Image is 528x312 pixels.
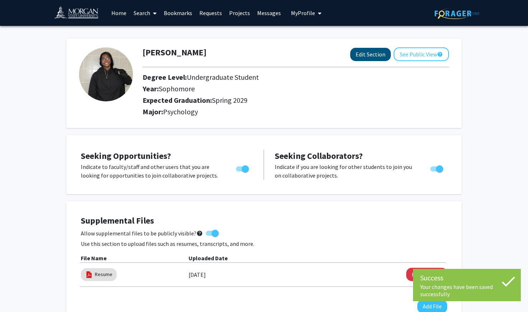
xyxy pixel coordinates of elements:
[143,84,437,93] h2: Year:
[85,271,93,279] img: pdf_icon.png
[212,96,247,105] span: Spring 2029
[5,280,31,307] iframe: Chat
[196,229,203,238] mat-icon: help
[143,47,207,58] h1: [PERSON_NAME]
[143,107,449,116] h2: Major:
[275,162,417,180] p: Indicate if you are looking for other students to join you on collaborative projects.
[275,150,363,161] span: Seeking Collaborators?
[420,283,514,298] div: Your changes have been saved successfully
[143,96,437,105] h2: Expected Graduation:
[81,229,203,238] span: Allow supplemental files to be publicly visible?
[233,162,253,173] div: Toggle
[394,47,449,61] button: See Public View
[189,269,206,281] label: [DATE]
[226,0,254,26] a: Projects
[187,73,259,82] span: Undergraduate Student
[79,47,133,101] img: Profile Picture
[81,162,222,180] p: Indicate to faculty/staff and other users that you are looking for opportunities to join collabor...
[291,9,315,17] span: My Profile
[159,84,195,93] span: Sophomore
[420,272,514,283] div: Success
[163,107,198,116] span: Psychology
[81,239,447,248] p: Use this section to upload files such as resumes, transcripts, and more.
[437,50,443,59] mat-icon: help
[406,268,447,281] button: Remove Resume File
[427,162,447,173] div: Toggle
[435,8,480,19] img: ForagerOne Logo
[108,0,130,26] a: Home
[54,6,105,22] img: Morgan State University Logo
[130,0,160,26] a: Search
[81,150,171,161] span: Seeking Opportunities?
[95,271,112,278] a: Resume
[160,0,196,26] a: Bookmarks
[196,0,226,26] a: Requests
[81,254,107,262] b: File Name
[350,48,391,61] button: Edit Section
[143,73,437,82] h2: Degree Level:
[81,216,447,226] h4: Supplemental Files
[254,0,284,26] a: Messages
[189,254,228,262] b: Uploaded Date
